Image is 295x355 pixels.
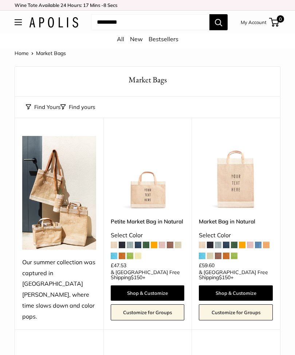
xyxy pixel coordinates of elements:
[111,285,185,301] a: Shop & Customize
[199,263,215,268] span: £59.60
[111,217,185,226] a: Petite Market Bag in Natural
[111,136,185,210] img: Petite Market Bag in Natural
[277,15,284,23] span: 0
[149,35,178,43] a: Bestsellers
[15,48,66,58] nav: Breadcrumb
[26,102,60,112] button: Find Yours
[60,102,95,112] button: Filter collection
[91,14,209,30] input: Search...
[15,50,29,56] a: Home
[36,50,66,56] span: Market Bags
[199,285,273,301] a: Shop & Customize
[111,263,126,268] span: £47.53
[199,304,273,320] a: Customize for Groups
[199,270,273,280] span: & [GEOGRAPHIC_DATA] Free Shipping +
[131,274,142,281] span: $150
[130,35,143,43] a: New
[209,14,228,30] button: Search
[111,270,185,280] span: & [GEOGRAPHIC_DATA] Free Shipping +
[83,2,89,8] span: 17
[111,304,185,320] a: Customize for Groups
[199,136,273,210] img: Market Bag in Natural
[29,17,78,28] img: Apolis
[117,35,124,43] a: All
[22,257,96,322] div: Our summer collection was captured in [GEOGRAPHIC_DATA][PERSON_NAME], where time slows down and c...
[199,230,273,241] div: Select Color
[22,136,96,250] img: Our summer collection was captured in Todos Santos, where time slows down and color pops.
[241,18,267,27] a: My Account
[90,2,100,8] span: Mins
[107,2,117,8] span: Secs
[111,136,185,210] a: Petite Market Bag in Naturaldescription_Effortless style that elevates every moment
[219,274,231,281] span: $150
[270,18,279,27] a: 0
[199,217,273,226] a: Market Bag in Natural
[15,19,22,25] button: Open menu
[199,136,273,210] a: Market Bag in NaturalMarket Bag in Natural
[111,230,185,241] div: Select Color
[26,74,269,85] h1: Market Bags
[101,2,106,8] span: -8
